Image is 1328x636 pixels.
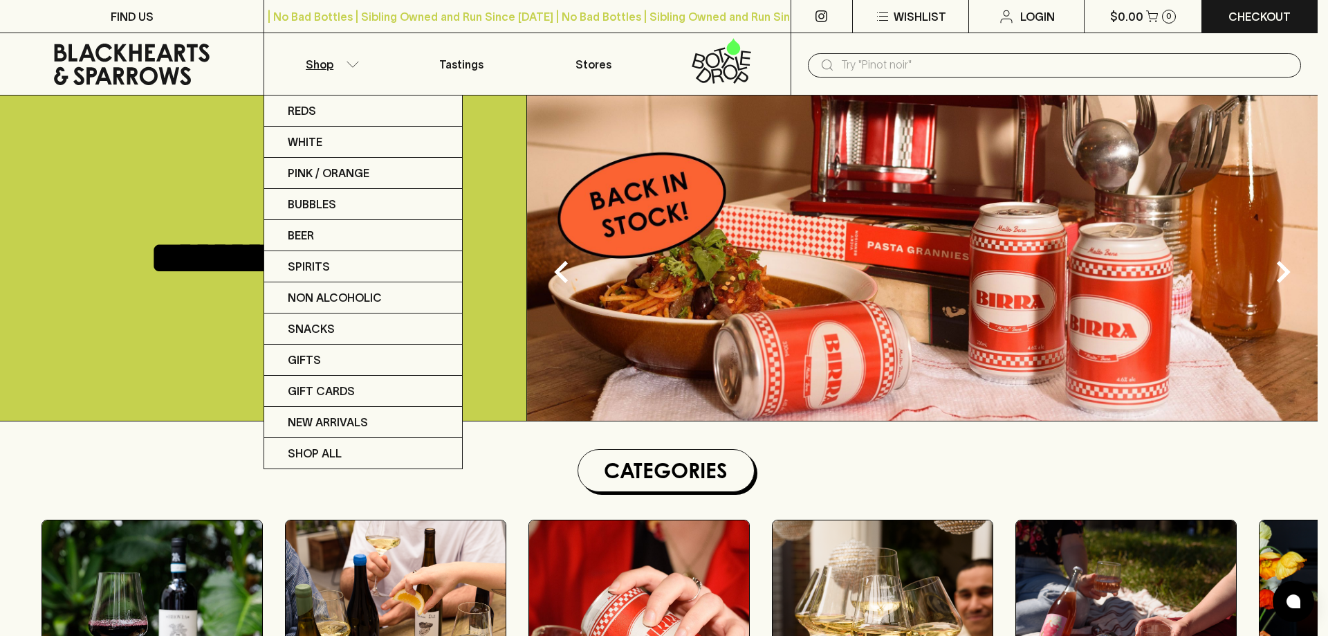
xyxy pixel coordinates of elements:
p: Beer [288,227,314,244]
p: Bubbles [288,196,336,212]
p: Snacks [288,320,335,337]
p: New Arrivals [288,414,368,430]
a: White [264,127,462,158]
p: Pink / Orange [288,165,369,181]
a: Reds [264,96,462,127]
p: SHOP ALL [288,445,342,462]
a: Spirits [264,251,462,282]
a: Beer [264,220,462,251]
a: Gift Cards [264,376,462,407]
p: White [288,134,322,150]
a: Snacks [264,314,462,345]
p: Gift Cards [288,383,355,399]
p: Spirits [288,258,330,275]
a: Gifts [264,345,462,376]
a: SHOP ALL [264,438,462,469]
a: Pink / Orange [264,158,462,189]
p: Gifts [288,352,321,368]
img: bubble-icon [1286,594,1300,608]
p: Non Alcoholic [288,289,382,306]
p: Reds [288,102,316,119]
a: Bubbles [264,189,462,220]
a: New Arrivals [264,407,462,438]
a: Non Alcoholic [264,282,462,314]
